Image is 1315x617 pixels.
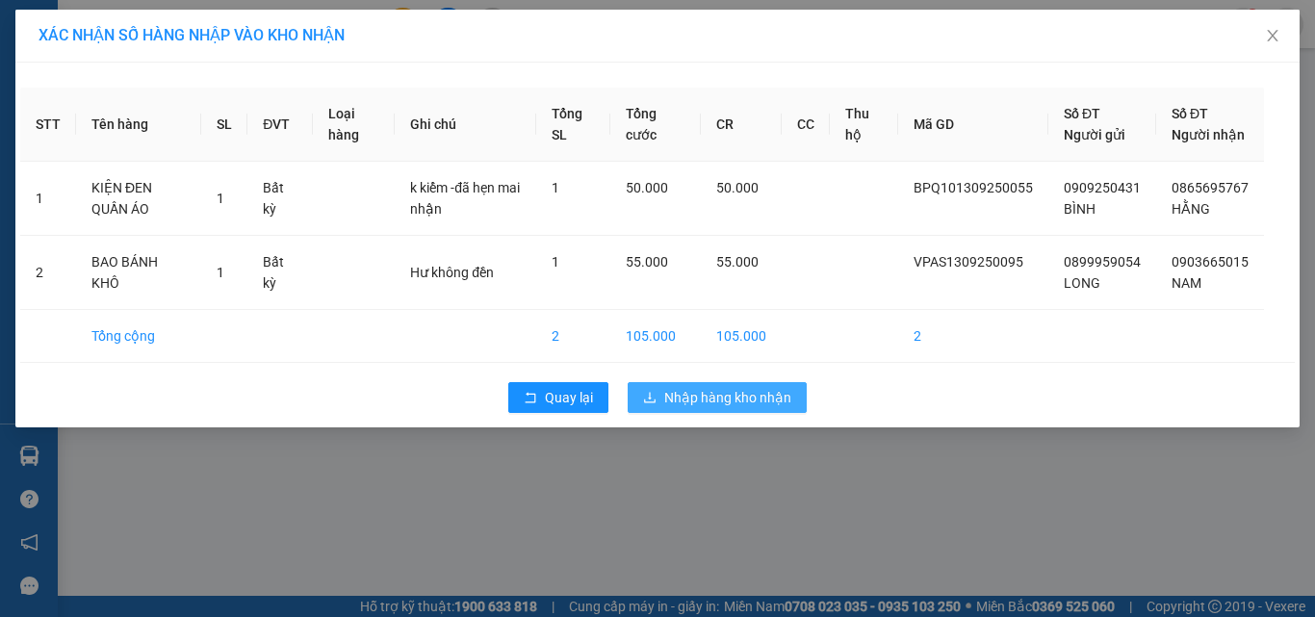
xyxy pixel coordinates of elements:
th: Tên hàng [76,88,201,162]
td: 105.000 [610,310,701,363]
button: Close [1246,10,1300,64]
th: Ghi chú [395,88,536,162]
span: 0903665015 [1172,254,1249,270]
span: [PERSON_NAME]: [6,124,201,136]
span: 50.000 [626,180,668,195]
th: Tổng cước [610,88,701,162]
span: Nhập hàng kho nhận [664,387,791,408]
button: rollbackQuay lại [508,382,608,413]
span: Hư không đền [410,265,494,280]
td: KIỆN ĐEN QUẦN ÁO [76,162,201,236]
span: XÁC NHẬN SỐ HÀNG NHẬP VÀO KHO NHẬN [39,26,345,44]
span: close [1265,28,1280,43]
span: Hotline: 19001152 [152,86,236,97]
span: HẰNG [1172,201,1210,217]
td: 2 [536,310,610,363]
span: 0899959054 [1064,254,1141,270]
th: Loại hàng [313,88,395,162]
span: download [643,391,657,406]
span: NAM [1172,275,1201,291]
span: VPAS1309250095 [914,254,1023,270]
img: logo [7,12,92,96]
td: BAO BÁNH KHÔ [76,236,201,310]
span: k kiểm -đã hẹn mai nhận [410,180,520,217]
th: ĐVT [247,88,313,162]
span: 1 [217,191,224,206]
span: 55.000 [716,254,759,270]
span: Số ĐT [1064,106,1100,121]
span: 12:07:11 [DATE] [42,140,117,151]
span: Quay lại [545,387,593,408]
span: Số ĐT [1172,106,1208,121]
span: 1 [552,180,559,195]
th: Tổng SL [536,88,610,162]
span: 50.000 [716,180,759,195]
th: CR [701,88,782,162]
td: 2 [898,310,1048,363]
span: 0909250431 [1064,180,1141,195]
td: 2 [20,236,76,310]
th: CC [782,88,830,162]
td: 1 [20,162,76,236]
span: BPQ101309250055 [914,180,1033,195]
span: 1 [552,254,559,270]
td: 105.000 [701,310,782,363]
th: STT [20,88,76,162]
td: Bất kỳ [247,162,313,236]
span: 55.000 [626,254,668,270]
span: In ngày: [6,140,117,151]
td: Bất kỳ [247,236,313,310]
th: SL [201,88,247,162]
span: 1 [217,265,224,280]
th: Thu hộ [830,88,898,162]
span: Người nhận [1172,127,1245,142]
strong: ĐỒNG PHƯỚC [152,11,264,27]
th: Mã GD [898,88,1048,162]
span: 0865695767 [1172,180,1249,195]
span: VPTB1309250006 [96,122,202,137]
span: BÌNH [1064,201,1096,217]
button: downloadNhập hàng kho nhận [628,382,807,413]
span: Bến xe [GEOGRAPHIC_DATA] [152,31,259,55]
span: LONG [1064,275,1100,291]
span: ----------------------------------------- [52,104,236,119]
span: rollback [524,391,537,406]
span: 01 Võ Văn Truyện, KP.1, Phường 2 [152,58,265,82]
td: Tổng cộng [76,310,201,363]
span: Người gửi [1064,127,1125,142]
